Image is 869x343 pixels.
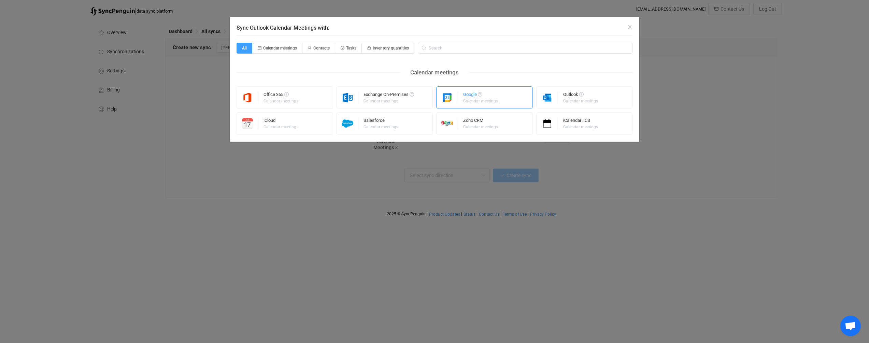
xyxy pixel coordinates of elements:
img: zoho-crm.png [437,118,458,129]
div: Calendar meetings [400,67,469,78]
div: Calendar meetings [263,99,298,103]
img: icloud-calendar.png [237,118,258,129]
span: Sync Outlook Calendar Meetings with: [237,25,329,31]
div: Calendar meetings [364,125,398,129]
img: salesforce.png [337,118,358,129]
div: Calendar meetings [364,99,413,103]
img: microsoft365.png [237,92,258,103]
div: Calendar meetings [463,99,498,103]
div: Calendar meetings [463,125,498,129]
img: exchange.png [337,92,358,103]
div: Sync Outlook Calendar Meetings with: [230,17,639,142]
div: Zoho CRM [463,118,499,125]
div: iCloud [263,118,299,125]
button: Close [627,24,632,30]
div: Calendar meetings [263,125,298,129]
img: google.png [437,92,458,103]
div: Outlook [563,92,599,99]
div: Open chat [840,316,861,336]
img: icalendar.png [537,118,558,129]
input: Search [418,43,632,54]
div: Exchange On-Premises [364,92,414,99]
div: Google [463,92,499,99]
div: iCalendar .ICS [563,118,599,125]
div: Calendar meetings [563,99,598,103]
img: outlook.png [537,92,558,103]
div: Salesforce [364,118,399,125]
div: Office 365 [263,92,299,99]
div: Calendar meetings [563,125,598,129]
